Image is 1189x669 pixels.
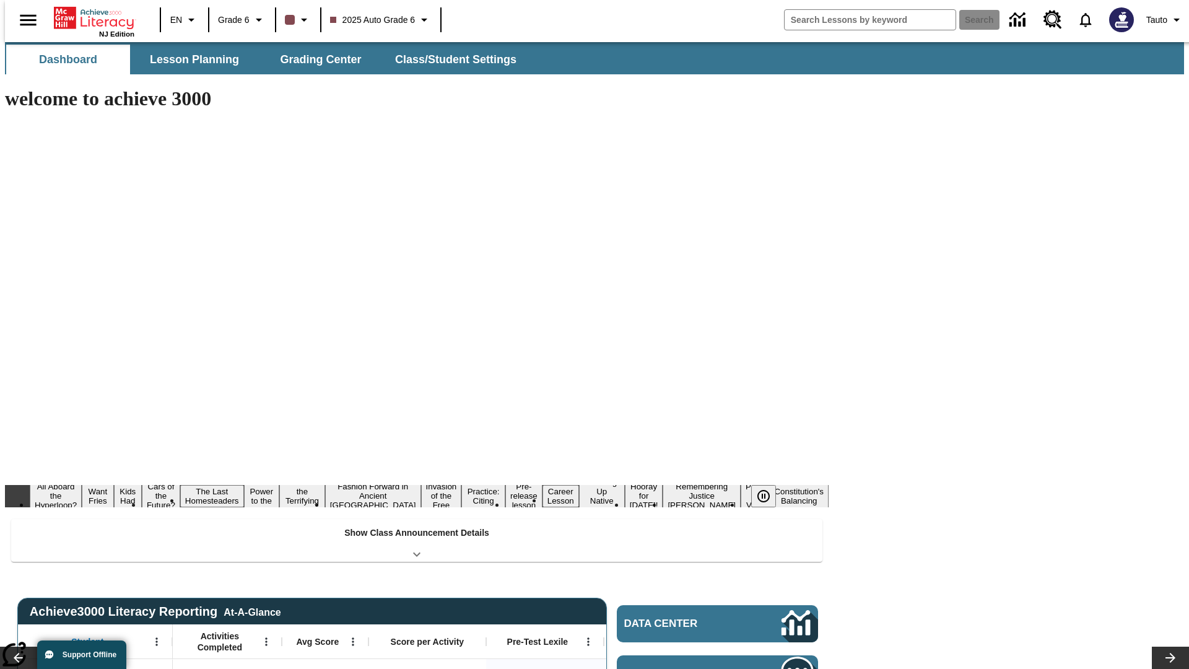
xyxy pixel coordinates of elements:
button: Open Menu [579,632,598,651]
div: SubNavbar [5,42,1184,74]
span: EN [170,14,182,27]
div: Home [54,4,134,38]
span: NJ Edition [99,30,134,38]
div: SubNavbar [5,45,528,74]
a: Data Center [1002,3,1036,37]
button: Slide 11 Pre-release lesson [505,480,542,512]
button: Open Menu [257,632,276,651]
button: Slide 15 Remembering Justice O'Connor [663,480,741,512]
button: Slide 12 Career Lesson [542,485,579,507]
h1: welcome to achieve 3000 [5,87,829,110]
span: Grading Center [280,53,361,67]
button: Slide 14 Hooray for Constitution Day! [625,480,663,512]
span: Achieve3000 Literacy Reporting [30,605,281,619]
button: Class/Student Settings [385,45,526,74]
a: Data Center [617,605,818,642]
button: Open side menu [10,2,46,38]
span: Score per Activity [391,636,464,647]
button: Slide 1 All Aboard the Hyperloop? [30,480,82,512]
div: Pause [751,485,788,507]
button: Select a new avatar [1102,4,1141,36]
input: search field [785,10,956,30]
button: Lesson Planning [133,45,256,74]
button: Class: 2025 Auto Grade 6, Select your class [325,9,437,31]
button: Slide 5 The Last Homesteaders [180,485,244,507]
span: 2025 Auto Grade 6 [330,14,416,27]
button: Slide 3 Dirty Jobs Kids Had To Do [114,466,142,526]
button: Slide 9 The Invasion of the Free CD [421,471,462,521]
span: Avg Score [296,636,339,647]
button: Slide 16 Point of View [741,480,769,512]
button: Grade: Grade 6, Select a grade [213,9,271,31]
a: Home [54,6,134,30]
span: Dashboard [39,53,97,67]
span: Pre-Test Lexile [507,636,568,647]
span: Tauto [1146,14,1167,27]
div: Show Class Announcement Details [11,519,822,562]
div: At-A-Glance [224,605,281,618]
button: Slide 17 The Constitution's Balancing Act [769,476,829,517]
button: Slide 7 Attack of the Terrifying Tomatoes [279,476,325,517]
button: Grading Center [259,45,383,74]
span: Activities Completed [179,631,261,653]
button: Slide 8 Fashion Forward in Ancient Rome [325,480,421,512]
span: Class/Student Settings [395,53,516,67]
p: Show Class Announcement Details [344,527,489,540]
button: Support Offline [37,641,126,669]
button: Slide 4 Cars of the Future? [142,480,180,512]
button: Pause [751,485,776,507]
button: Class color is dark brown. Change class color [280,9,316,31]
span: Lesson Planning [150,53,239,67]
span: Grade 6 [218,14,250,27]
a: Resource Center, Will open in new tab [1036,3,1069,37]
img: Avatar [1109,7,1134,32]
button: Open Menu [147,632,166,651]
a: Notifications [1069,4,1102,36]
button: Slide 10 Mixed Practice: Citing Evidence [461,476,505,517]
button: Slide 2 Do You Want Fries With That? [82,466,113,526]
button: Profile/Settings [1141,9,1189,31]
span: Data Center [624,618,740,630]
button: Slide 13 Cooking Up Native Traditions [579,476,625,517]
button: Lesson carousel, Next [1152,647,1189,669]
button: Language: EN, Select a language [165,9,204,31]
button: Dashboard [6,45,130,74]
span: Student [71,636,103,647]
button: Open Menu [344,632,362,651]
span: Support Offline [63,650,116,659]
button: Slide 6 Solar Power to the People [244,476,280,517]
